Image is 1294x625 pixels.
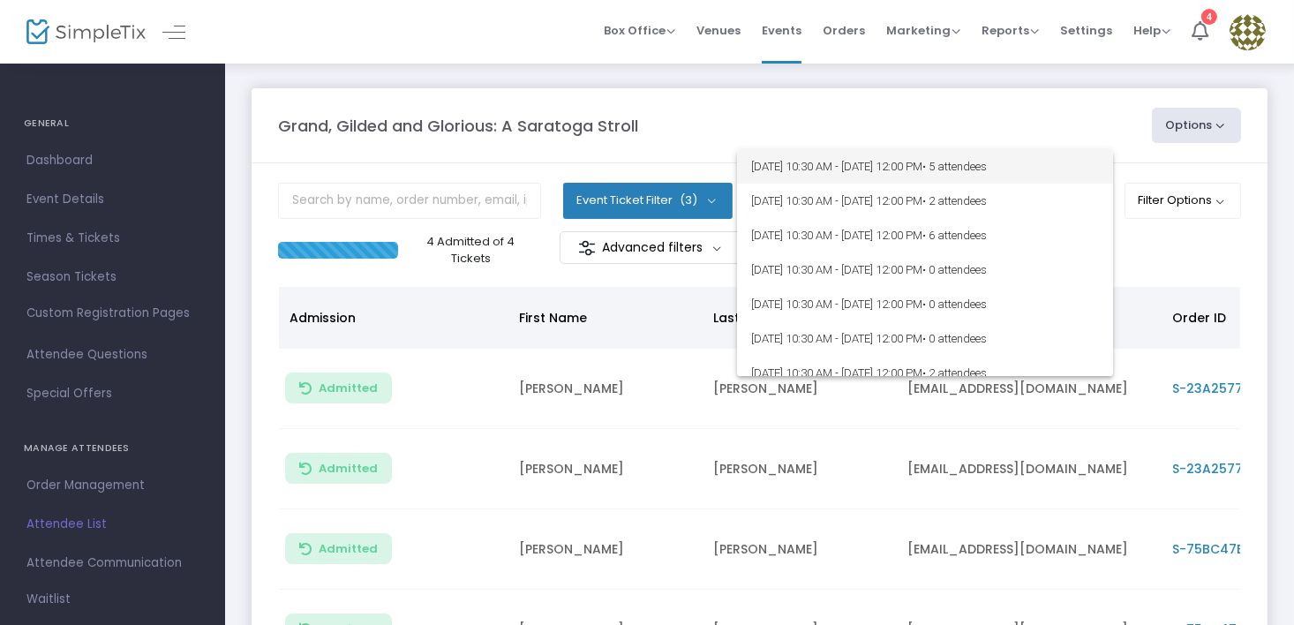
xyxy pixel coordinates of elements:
span: [DATE] 10:30 AM - [DATE] 12:00 PM [751,287,1099,321]
span: • 6 attendees [922,229,987,242]
span: • 0 attendees [922,263,987,276]
span: • 2 attendees [922,194,987,207]
span: [DATE] 10:30 AM - [DATE] 12:00 PM [751,149,1099,184]
span: • 0 attendees [922,332,987,345]
span: • 0 attendees [922,297,987,311]
span: [DATE] 10:30 AM - [DATE] 12:00 PM [751,252,1099,287]
span: • 2 attendees [922,366,987,380]
span: • 5 attendees [922,160,987,173]
span: [DATE] 10:30 AM - [DATE] 12:00 PM [751,218,1099,252]
span: [DATE] 10:30 AM - [DATE] 12:00 PM [751,321,1099,356]
span: [DATE] 10:30 AM - [DATE] 12:00 PM [751,356,1099,390]
span: [DATE] 10:30 AM - [DATE] 12:00 PM [751,184,1099,218]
